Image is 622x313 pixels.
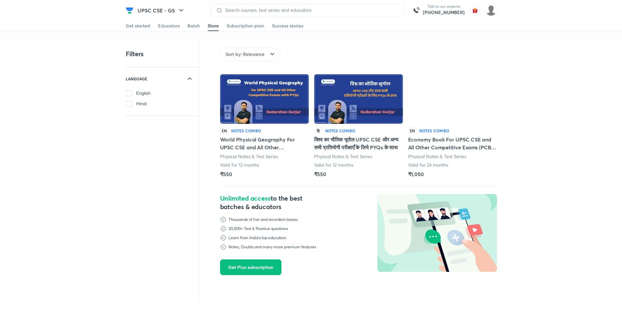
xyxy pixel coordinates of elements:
p: 20,000+ Test & Practice questions [229,226,288,231]
div: Success stories [272,23,303,29]
input: Search courses, test series and educators [223,8,399,13]
img: avatar [470,5,480,16]
span: to the best batches & educators [220,194,302,211]
a: Store [208,21,219,31]
h5: ₹550 [314,170,327,178]
p: Thousands of live and recorded classes [229,217,298,222]
button: Get Plus subscription [220,259,281,275]
p: EN [220,128,229,134]
a: [PHONE_NUMBER] [423,9,465,16]
img: Batch Thumbnail [408,74,497,124]
p: Notes, Doubts and many more premium features [229,244,316,250]
div: Get started [126,23,150,29]
h5: Economy Book For UPSC CSE and All Other Competitive Exams (PCB 12) By [PERSON_NAME] [408,136,497,151]
p: Physical Notes & Test Series [220,153,279,160]
span: Hindi [136,100,147,107]
h5: विश्व का भौतिक भूगोल UPSC CSE और अन्य सभी प्रतियोगी परीक्षाएँ के लिये PYQs के साथ [314,136,403,151]
a: Get started [126,21,150,31]
p: Valid for 12 months [314,162,353,168]
h5: ₹550 [220,170,232,178]
img: Batch Thumbnail [314,74,403,124]
p: Valid for 24 months [408,162,448,168]
p: Valid for 12 months [220,162,259,168]
a: Educators [158,21,180,31]
a: Subscription plan [227,21,264,31]
a: Batch [187,21,200,31]
h5: World Physical Geography For UPSC CSE and All Other Competitive Exams with PYQs [220,136,309,151]
p: Talk to our experts [423,4,465,9]
div: Educators [158,23,180,29]
img: call-us [410,4,423,17]
img: Subscription Banner [377,194,497,272]
h5: ₹1,050 [408,170,424,178]
h6: LANGUAGE [126,75,147,82]
h4: Unlimited access [220,194,323,211]
h6: Notes Combo [325,128,356,134]
p: हि [314,128,323,134]
span: English [136,90,151,96]
span: Sort by: Relevance [226,51,264,58]
a: Success stories [272,21,303,31]
img: Ayush Kumar [486,5,497,16]
button: UPSC CSE - GS [134,4,189,17]
p: EN [408,128,417,134]
img: Batch Thumbnail [220,74,309,124]
p: Physical Notes & Test Series [314,153,373,160]
div: Batch [187,23,200,29]
img: Company Logo [126,7,134,14]
span: Get Plus subscription [228,264,273,271]
h6: Notes Combo [419,128,450,134]
div: Store [208,23,219,29]
h6: Notes Combo [231,128,262,134]
div: Subscription plan [227,23,264,29]
p: Learn from India’s top educators [229,235,286,240]
p: Physical Notes & Test Series [408,153,467,160]
h4: Filters [126,50,144,58]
